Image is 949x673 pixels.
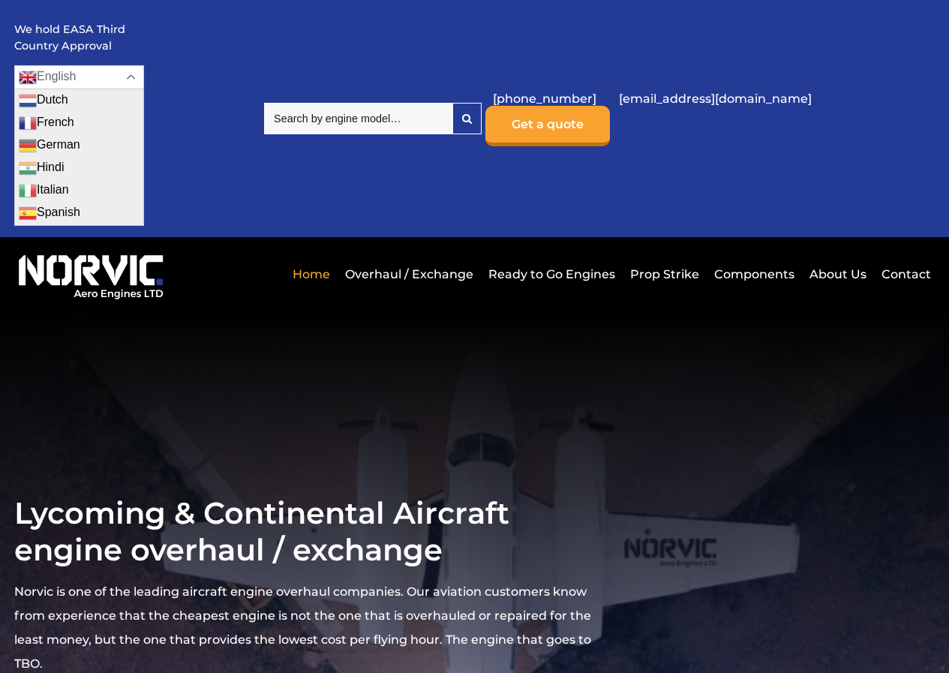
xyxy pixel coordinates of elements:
[19,182,37,200] img: it
[15,89,143,112] a: Dutch
[485,80,604,117] a: [PHONE_NUMBER]
[15,134,143,157] a: German
[485,256,619,293] a: Ready to Go Engines
[264,103,452,134] input: Search by engine model…
[14,248,168,300] img: Norvic Aero Engines logo
[14,65,144,89] a: English
[878,256,931,293] a: Contact
[806,256,870,293] a: About Us
[19,137,37,155] img: de
[15,202,143,224] a: Spanish
[14,22,127,54] p: We hold EASA Third Country Approval
[15,157,143,179] a: Hindi
[19,92,37,110] img: nl
[15,179,143,202] a: Italian
[289,256,334,293] a: Home
[19,159,37,177] img: hi
[14,494,613,568] h1: Lycoming & Continental Aircraft engine overhaul / exchange
[485,106,610,146] a: Get a quote
[341,256,477,293] a: Overhaul / Exchange
[19,68,37,86] img: en
[611,80,819,117] a: [EMAIL_ADDRESS][DOMAIN_NAME]
[19,204,37,222] img: es
[19,114,37,132] img: fr
[626,256,703,293] a: Prop Strike
[710,256,798,293] a: Components
[15,112,143,134] a: French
